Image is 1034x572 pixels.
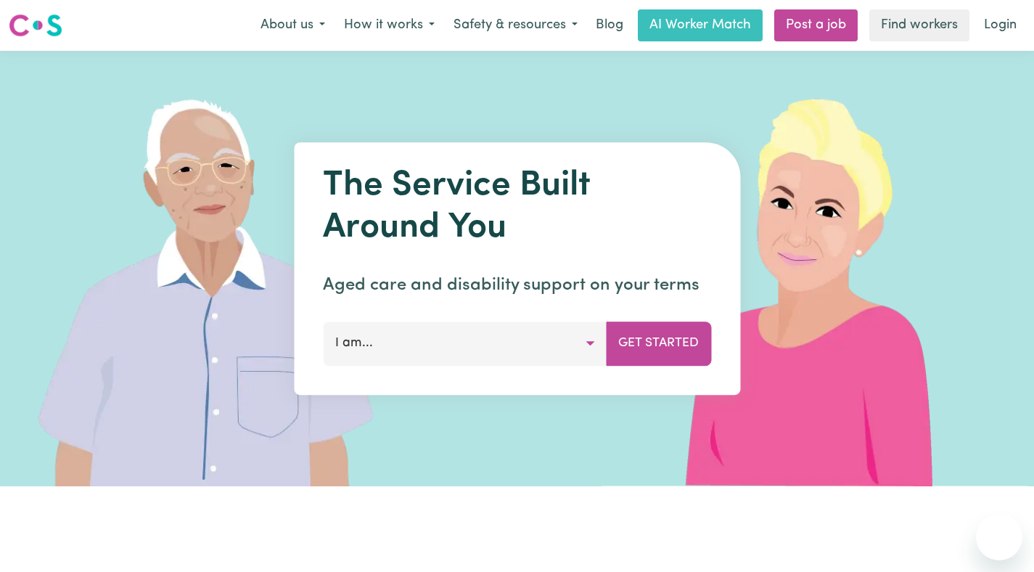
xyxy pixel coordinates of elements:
[869,9,969,41] a: Find workers
[638,9,763,41] a: AI Worker Match
[335,10,444,41] button: How it works
[975,9,1025,41] a: Login
[587,9,632,41] a: Blog
[251,10,335,41] button: About us
[323,272,711,298] p: Aged care and disability support on your terms
[323,166,711,249] h1: The Service Built Around You
[9,9,62,42] a: Careseekers logo
[9,12,62,38] img: Careseekers logo
[323,322,607,365] button: I am...
[444,10,587,41] button: Safety & resources
[976,514,1022,560] iframe: Button to launch messaging window
[606,322,711,365] button: Get Started
[774,9,858,41] a: Post a job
